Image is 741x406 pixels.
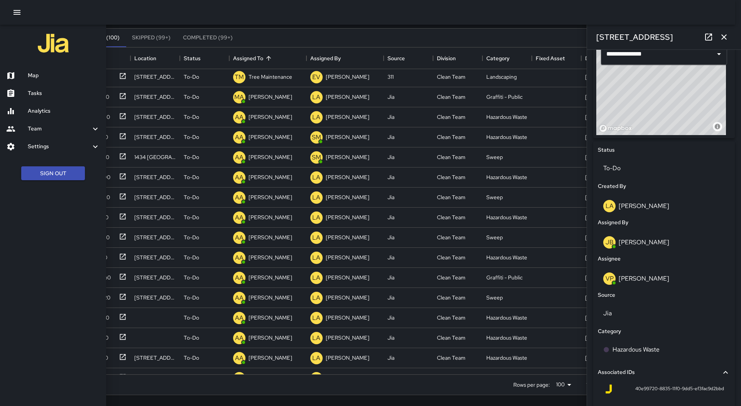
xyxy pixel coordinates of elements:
h6: Analytics [28,107,100,115]
h6: Team [28,125,91,133]
button: Sign Out [21,166,85,181]
h6: Tasks [28,89,100,98]
img: jia-logo [38,28,69,59]
h6: Map [28,71,100,80]
h6: Settings [28,142,91,151]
